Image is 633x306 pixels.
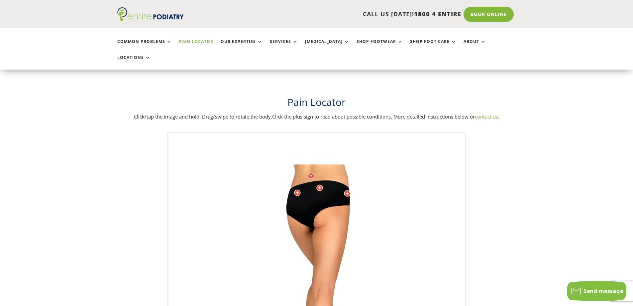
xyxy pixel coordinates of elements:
a: Our Expertise [221,39,263,54]
button: Send message [567,281,626,301]
span: Send message [583,287,623,295]
span: 1800 4 ENTIRE [414,10,461,18]
a: Shop Footwear [357,39,403,54]
h1: Pain Locator [117,95,516,113]
a: [MEDICAL_DATA] [305,39,349,54]
a: Services [270,39,298,54]
a: Locations [117,55,151,70]
a: Entire Podiatry [117,16,184,23]
a: contact us [475,113,498,120]
p: CALL US [DATE]! [209,10,461,19]
span: Click the plus sign to read about possible conditions. More detailed instructions below or . [272,113,499,120]
span: Click/tap the image and hold. Drag/swipe to rotate the body. [134,113,272,120]
a: About [464,39,486,54]
a: Common Problems [117,39,172,54]
a: Book Online [464,7,514,22]
a: Pain Locator [179,39,213,54]
img: logo (1) [117,7,184,21]
a: Shop Foot Care [410,39,456,54]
